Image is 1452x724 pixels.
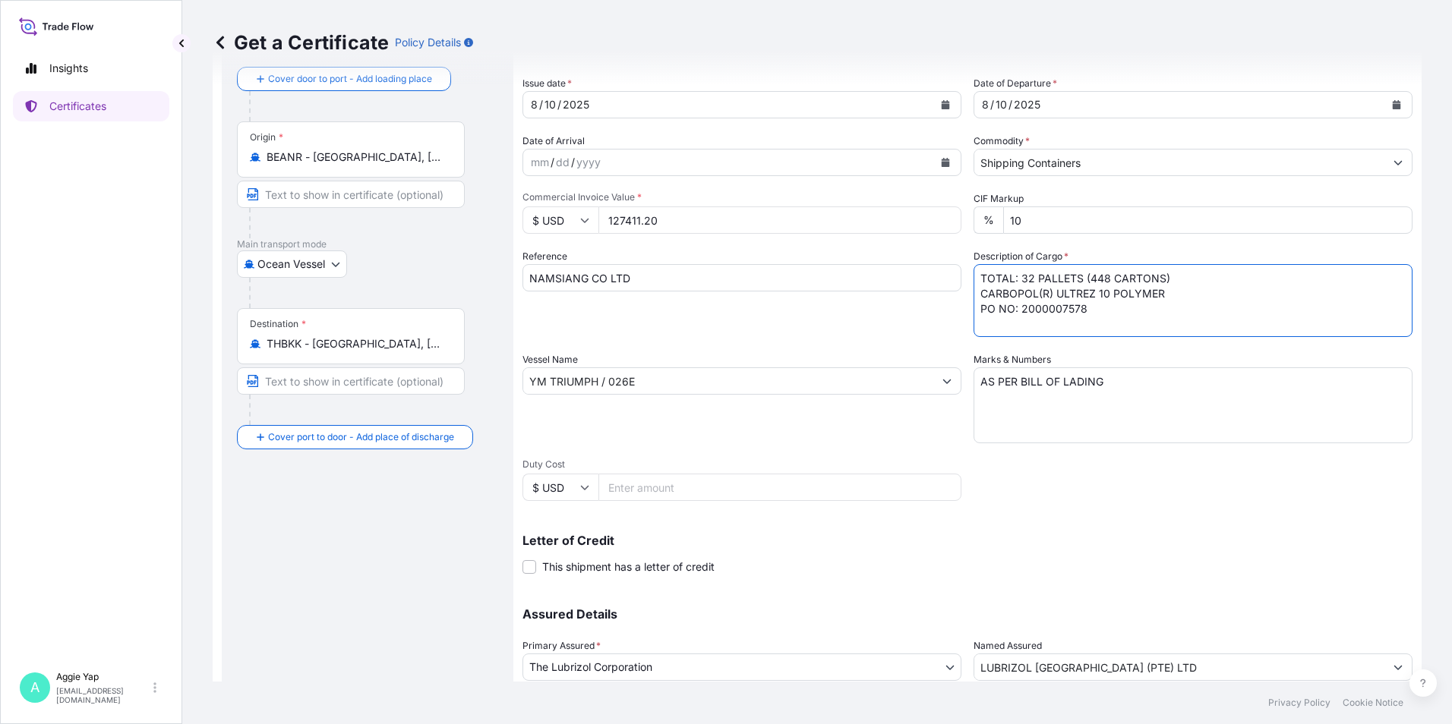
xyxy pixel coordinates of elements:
[49,61,88,76] p: Insights
[554,153,571,172] div: day,
[522,608,1413,620] p: Assured Details
[395,35,461,50] p: Policy Details
[933,150,958,175] button: Calendar
[237,367,465,395] input: Text to appear on certificate
[933,367,961,395] button: Show suggestions
[974,206,1003,234] div: %
[575,153,602,172] div: year,
[974,352,1051,367] label: Marks & Numbers
[250,131,283,143] div: Origin
[237,67,451,91] button: Cover door to port - Add loading place
[980,96,990,114] div: month,
[522,134,585,149] span: Date of Arrival
[522,653,961,681] button: The Lubrizol Corporation
[522,534,1413,546] p: Letter of Credit
[557,96,561,114] div: /
[1384,653,1412,681] button: Show suggestions
[522,638,601,653] span: Primary Assured
[974,638,1042,653] label: Named Assured
[974,264,1413,337] textarea: TOTAL: 16 PALLETS (224 CARTONS) CABOPOL(R) ULTREZ 21 POLYMER, PEMULEN(TM) TR-1 POLYMER, CARBOPOL(...
[1009,96,1012,114] div: /
[267,336,446,351] input: Destination
[522,352,578,367] label: Vessel Name
[529,96,539,114] div: month,
[994,96,1009,114] div: day,
[1268,697,1330,709] a: Privacy Policy
[543,96,557,114] div: day,
[523,367,933,395] input: Type to search vessel name or IMO
[974,249,1068,264] label: Description of Cargo
[974,134,1030,149] label: Commodity
[974,653,1384,681] input: Assured Name
[213,30,389,55] p: Get a Certificate
[250,318,306,330] div: Destination
[56,671,150,683] p: Aggie Yap
[933,93,958,117] button: Calendar
[598,474,961,501] input: Enter amount
[598,206,961,234] input: Enter amount
[539,96,543,114] div: /
[267,150,446,165] input: Origin
[974,149,1384,176] input: Type to search commodity
[542,559,715,574] span: This shipment has a letter of credit
[571,153,575,172] div: /
[237,250,347,278] button: Select transport
[529,659,652,675] span: The Lubrizol Corporation
[1012,96,1042,114] div: year,
[974,367,1413,443] textarea: AS PER BILL OF LADING
[237,425,473,449] button: Cover port to door - Add place of discharge
[13,91,169,121] a: Certificates
[522,458,961,471] span: Duty Cost
[522,264,961,291] input: Enter booking reference
[551,153,554,172] div: /
[1003,206,1413,234] input: Enter percentage between 0 and 24%
[56,686,150,704] p: [EMAIL_ADDRESS][DOMAIN_NAME]
[30,680,39,695] span: A
[268,430,454,445] span: Cover port to door - Add place of discharge
[1343,697,1403,709] a: Cookie Notice
[529,153,551,172] div: month,
[1384,93,1409,117] button: Calendar
[237,238,498,250] p: Main transport mode
[13,53,169,83] a: Insights
[974,191,1024,206] label: CIF Markup
[990,96,994,114] div: /
[522,249,567,264] label: Reference
[1384,149,1412,176] button: Show suggestions
[237,181,465,208] input: Text to appear on certificate
[49,99,106,114] p: Certificates
[561,96,591,114] div: year,
[257,257,325,272] span: Ocean Vessel
[522,191,961,203] span: Commercial Invoice Value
